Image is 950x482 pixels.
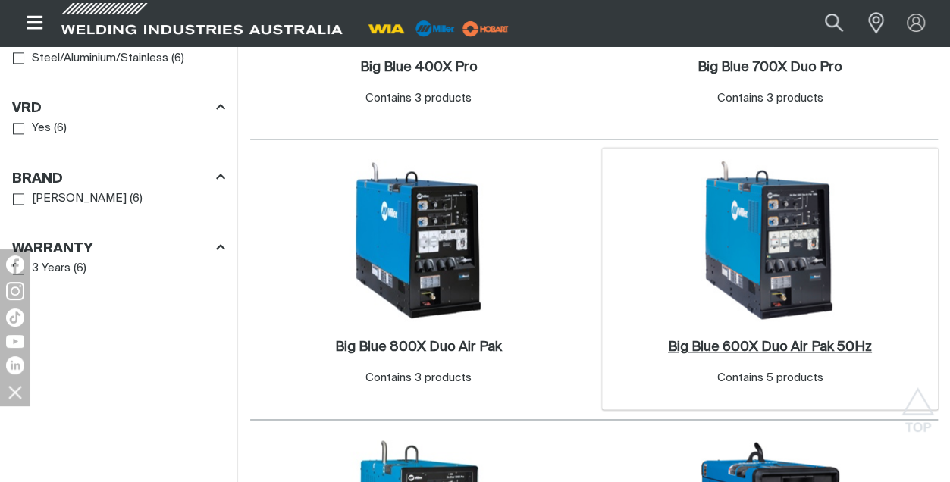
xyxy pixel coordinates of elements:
[337,159,500,321] img: Big Blue 800X Duo Air Pak
[32,120,51,137] span: Yes
[32,190,127,208] span: [PERSON_NAME]
[13,258,224,279] ul: Warranty
[698,59,842,77] a: Big Blue 700X Duo Pro
[688,159,851,321] img: Big Blue 600X Duo Air Pak 50Hz
[359,59,477,77] a: Big Blue 400X Pro
[12,238,225,258] div: Warranty
[6,335,24,348] img: YouTube
[32,50,168,67] span: Steel/Aluminium/Stainless
[716,90,823,108] div: Contains 3 products
[2,379,28,405] img: hide socials
[12,171,63,188] h3: Brand
[13,258,71,279] a: 3 Years
[335,340,502,354] h2: Big Blue 800X Duo Air Pak
[716,370,823,387] div: Contains 5 products
[13,49,224,69] ul: Weldable Materials
[335,339,502,356] a: Big Blue 800X Duo Air Pak
[171,50,184,67] span: ( 6 )
[458,17,513,40] img: miller
[12,98,225,118] div: VRD
[808,6,860,40] button: Search products
[13,49,168,69] a: Steel/Aluminium/Stainless
[32,260,71,277] span: 3 Years
[12,100,42,117] h3: VRD
[13,189,224,209] ul: Brand
[789,6,860,40] input: Product name or item number...
[74,260,86,277] span: ( 6 )
[6,255,24,274] img: Facebook
[12,167,225,188] div: Brand
[359,61,477,74] h2: Big Blue 400X Pro
[13,189,127,209] a: [PERSON_NAME]
[668,339,872,356] a: Big Blue 600X Duo Air Pak 50Hz
[130,190,143,208] span: ( 6 )
[6,356,24,374] img: LinkedIn
[6,282,24,300] img: Instagram
[365,90,472,108] div: Contains 3 products
[54,120,67,137] span: ( 6 )
[458,23,513,34] a: miller
[365,370,472,387] div: Contains 3 products
[13,118,224,139] ul: VRD
[6,308,24,327] img: TikTok
[13,118,51,139] a: Yes
[668,340,872,354] h2: Big Blue 600X Duo Air Pak 50Hz
[901,387,935,421] button: Scroll to top
[12,240,93,258] h3: Warranty
[698,61,842,74] h2: Big Blue 700X Duo Pro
